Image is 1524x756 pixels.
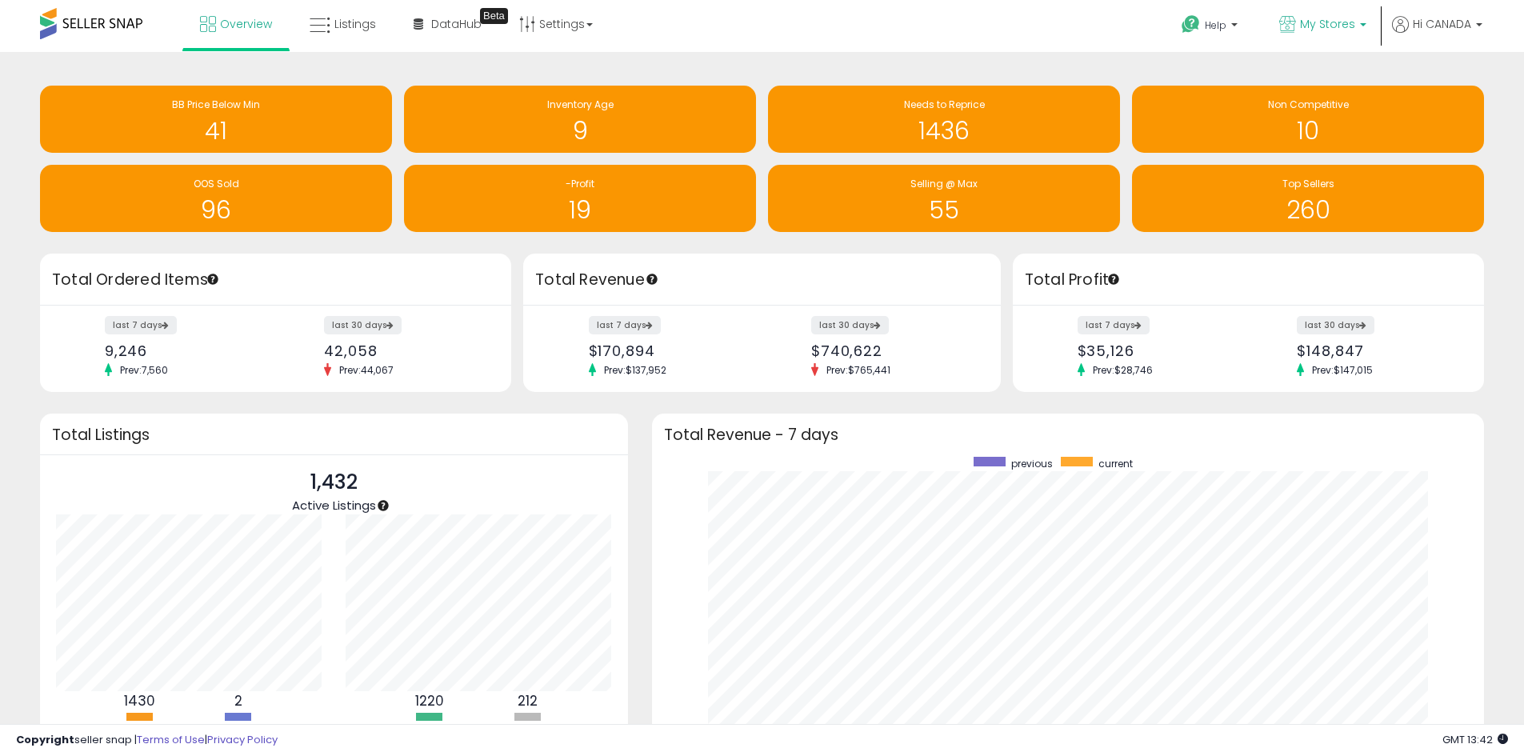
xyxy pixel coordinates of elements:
[589,342,750,359] div: $170,894
[1304,363,1381,377] span: Prev: $147,015
[480,8,508,24] div: Tooltip anchor
[1011,457,1053,470] span: previous
[1078,316,1150,334] label: last 7 days
[1078,342,1237,359] div: $35,126
[1282,177,1334,190] span: Top Sellers
[1392,16,1482,52] a: Hi CANADA
[16,733,278,748] div: seller snap | |
[1297,342,1456,359] div: $148,847
[105,342,264,359] div: 9,246
[112,363,176,377] span: Prev: 7,560
[1442,732,1508,747] span: 2025-09-9 13:42 GMT
[172,98,260,111] span: BB Price Below Min
[292,467,376,498] p: 1,432
[776,118,1112,144] h1: 1436
[547,98,614,111] span: Inventory Age
[1132,165,1484,232] a: Top Sellers 260
[1025,269,1472,291] h3: Total Profit
[324,316,402,334] label: last 30 days
[811,316,889,334] label: last 30 days
[48,197,384,223] h1: 96
[1132,86,1484,153] a: Non Competitive 10
[518,691,538,710] b: 212
[220,16,272,32] span: Overview
[768,165,1120,232] a: Selling @ Max 55
[1300,16,1355,32] span: My Stores
[1169,2,1254,52] a: Help
[1297,316,1374,334] label: last 30 days
[1098,457,1133,470] span: current
[1140,197,1476,223] h1: 260
[535,269,989,291] h3: Total Revenue
[645,272,659,286] div: Tooltip anchor
[664,429,1472,441] h3: Total Revenue - 7 days
[566,177,594,190] span: -Profit
[431,16,482,32] span: DataHub
[818,363,898,377] span: Prev: $765,441
[194,177,239,190] span: OOS Sold
[48,118,384,144] h1: 41
[207,732,278,747] a: Privacy Policy
[1413,16,1471,32] span: Hi CANADA
[234,691,242,710] b: 2
[206,272,220,286] div: Tooltip anchor
[40,165,392,232] a: OOS Sold 96
[334,16,376,32] span: Listings
[1085,363,1161,377] span: Prev: $28,746
[1268,98,1349,111] span: Non Competitive
[124,691,155,710] b: 1430
[40,86,392,153] a: BB Price Below Min 41
[404,86,756,153] a: Inventory Age 9
[292,497,376,514] span: Active Listings
[596,363,674,377] span: Prev: $137,952
[412,197,748,223] h1: 19
[52,429,616,441] h3: Total Listings
[105,316,177,334] label: last 7 days
[376,498,390,513] div: Tooltip anchor
[910,177,978,190] span: Selling @ Max
[52,269,499,291] h3: Total Ordered Items
[16,732,74,747] strong: Copyright
[589,316,661,334] label: last 7 days
[811,342,973,359] div: $740,622
[904,98,985,111] span: Needs to Reprice
[776,197,1112,223] h1: 55
[768,86,1120,153] a: Needs to Reprice 1436
[404,165,756,232] a: -Profit 19
[415,691,444,710] b: 1220
[1205,18,1226,32] span: Help
[1181,14,1201,34] i: Get Help
[331,363,402,377] span: Prev: 44,067
[1140,118,1476,144] h1: 10
[412,118,748,144] h1: 9
[324,342,483,359] div: 42,058
[137,732,205,747] a: Terms of Use
[1106,272,1121,286] div: Tooltip anchor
